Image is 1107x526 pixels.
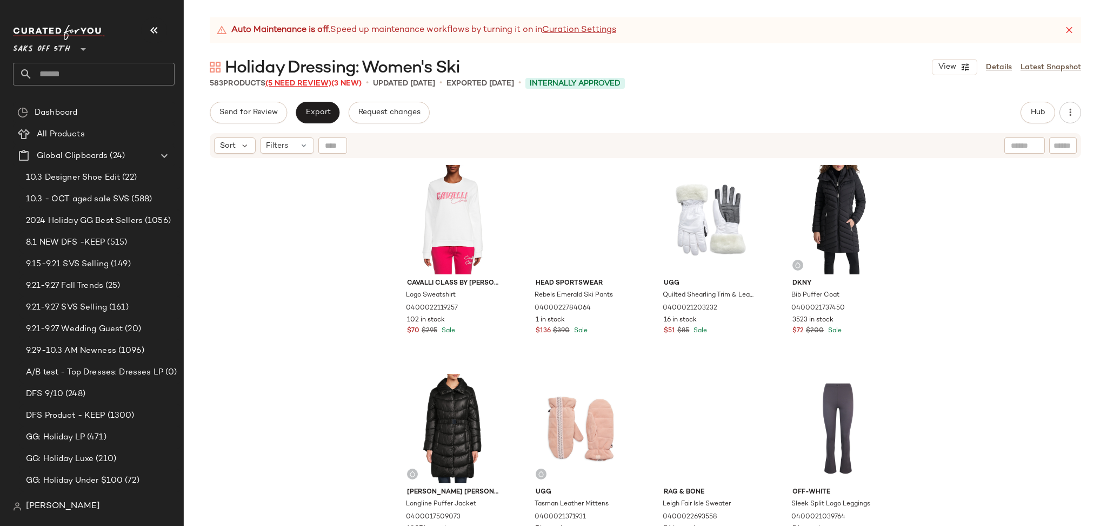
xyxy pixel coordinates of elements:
span: Sale [826,327,842,334]
span: GG: Holiday Luxe [26,453,94,465]
span: (24) [108,150,125,162]
span: Dkny [792,279,884,288]
span: 9.15-9.21 SVS Selling [26,258,109,271]
button: View [932,59,977,75]
span: (72) [123,475,139,487]
span: Quilted Shearling Trim & Leather Gloves [663,291,754,300]
span: GG: Holiday Under $100 [26,475,123,487]
img: svg%3e [17,107,28,118]
span: 583 [210,80,223,88]
span: (210) [94,453,116,465]
span: All Products [37,128,85,141]
span: (1096) [116,345,144,357]
span: $295 [422,326,437,336]
span: Dashboard [35,107,77,119]
span: (5 Need Review) [265,80,331,88]
span: Sort [220,140,236,152]
span: A/B test - Top Dresses: Dresses LP [26,366,163,379]
span: 10.3 - OCT aged sale SVS [26,193,129,206]
span: $72 [792,326,804,336]
span: Global Clipboards [37,150,108,162]
span: (471) [85,431,106,444]
span: 0400021203232 [663,304,717,313]
span: Ugg [664,279,755,288]
span: $136 [536,326,551,336]
button: Request changes [349,102,430,123]
span: Cavalli Class by [PERSON_NAME] [407,279,498,288]
span: 8.1 NEW DFS -KEEP [26,236,105,249]
span: 2024 Holiday GG Best Sellers [26,215,143,227]
span: (1300) [105,410,135,422]
span: (1056) [143,215,171,227]
span: (515) [105,236,127,249]
span: 0400022119257 [406,304,458,313]
span: Sale [572,327,588,334]
span: $390 [553,326,570,336]
span: 0400021039764 [791,512,845,522]
span: Longline Puffer Jacket [406,499,476,509]
span: 9.21-9.27 Fall Trends [26,280,103,292]
p: updated [DATE] [373,78,435,89]
div: Products [210,78,362,89]
span: • [366,77,369,90]
span: (248) [63,388,85,400]
span: (149) [109,258,131,271]
span: $70 [407,326,419,336]
span: (25) [103,280,121,292]
img: svg%3e [210,62,221,73]
span: • [518,77,521,90]
span: rag & bone [664,488,755,497]
span: Bib Puffer Coat [791,291,839,300]
span: Sale [439,327,455,334]
span: DFS 9/10 [26,388,63,400]
span: 0400022693558 [663,512,717,522]
span: 9.29-10.3 AM Newness [26,345,116,357]
p: Exported [DATE] [446,78,514,89]
button: Export [296,102,339,123]
img: svg%3e [538,471,544,477]
img: 0400022119257_WHITE [398,165,507,274]
a: Curation Settings [542,24,616,37]
span: [PERSON_NAME] [PERSON_NAME] [407,488,498,497]
span: DFS Product - KEEP [26,410,105,422]
span: Send for Review [219,108,278,117]
span: 102 in stock [407,315,445,325]
span: • [439,77,442,90]
img: 0400017509073_BLACK [398,374,507,483]
span: Filters [266,140,288,152]
button: Hub [1021,102,1055,123]
span: Logo Sweatshirt [406,291,456,300]
span: Tasman Leather Mittens [535,499,609,509]
span: Saks OFF 5TH [13,37,70,56]
a: Details [986,62,1012,73]
span: $85 [677,326,689,336]
span: 1 in stock [536,315,565,325]
strong: Auto Maintenance is off. [231,24,330,37]
img: 0400021203232_WHITE [655,165,764,274]
img: svg%3e [13,502,22,511]
span: Internally Approved [530,78,621,89]
img: svg%3e [795,262,801,268]
img: svg%3e [409,471,416,477]
span: $51 [664,326,675,336]
button: Send for Review [210,102,287,123]
span: GG: Holiday LP [26,431,85,444]
span: Holiday Dressing: Women's Ski [225,57,460,79]
span: Rebels Emerald Ski Pants [535,291,613,300]
span: $200 [806,326,824,336]
span: (0) [163,366,177,379]
span: 10.3 Designer Shoe Edit [26,172,120,184]
span: 0400021737450 [791,304,845,313]
span: Export [305,108,330,117]
span: [PERSON_NAME] [26,500,100,513]
span: Off-White [792,488,884,497]
span: Leigh Fair Isle Sweater [663,499,731,509]
img: cfy_white_logo.C9jOOHJF.svg [13,25,105,40]
img: 0400021039764_DARKGREY [784,374,892,483]
span: 16 in stock [664,315,697,325]
span: 9.21-9.27 SVS Selling [26,301,107,314]
span: Ugg [536,488,627,497]
span: Sale [691,327,707,334]
span: (161) [107,301,129,314]
span: Head Sportswear [536,279,627,288]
